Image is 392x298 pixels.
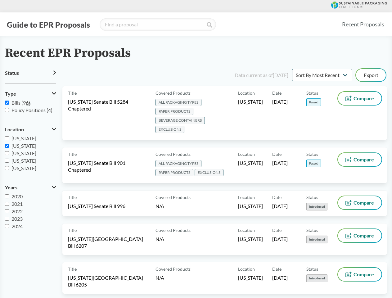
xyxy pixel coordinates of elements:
[238,98,263,105] span: [US_STATE]
[272,236,288,242] span: [DATE]
[155,194,191,201] span: Covered Products
[238,90,255,96] span: Location
[155,108,193,115] span: PAPER PRODUCTS
[155,151,191,157] span: Covered Products
[155,275,164,281] span: N/A
[5,70,19,76] span: Status
[11,135,36,141] span: [US_STATE]
[354,233,374,238] span: Compare
[11,158,36,164] span: [US_STATE]
[5,151,9,155] input: [US_STATE]
[272,266,282,272] span: Date
[306,98,321,106] span: Passed
[5,108,9,112] input: Policy Positions (4)
[68,227,77,233] span: Title
[11,165,36,171] span: [US_STATE]
[5,166,9,170] input: [US_STATE]
[306,151,318,157] span: Status
[272,274,288,281] span: [DATE]
[306,266,318,272] span: Status
[272,227,282,233] span: Date
[5,101,9,105] input: Bills (96)
[339,17,387,31] a: Recent Proposals
[354,272,374,277] span: Compare
[238,266,255,272] span: Location
[5,202,9,206] input: 2021
[11,201,23,207] span: 2021
[238,194,255,201] span: Location
[306,274,327,282] span: Introduced
[272,160,288,166] span: [DATE]
[354,157,374,162] span: Compare
[155,90,191,96] span: Covered Products
[155,266,191,272] span: Covered Products
[5,194,9,198] input: 2020
[100,18,216,31] input: Find a proposal
[306,236,327,243] span: Introduced
[5,182,56,193] button: Years
[11,216,23,222] span: 2023
[306,227,318,233] span: Status
[5,127,24,132] span: Location
[68,151,77,157] span: Title
[11,208,23,214] span: 2022
[338,268,381,281] button: Compare
[354,96,374,101] span: Compare
[238,151,255,157] span: Location
[155,227,191,233] span: Covered Products
[155,126,184,133] span: EXCLUSIONS
[338,196,381,209] button: Compare
[338,229,381,242] button: Compare
[238,236,263,242] span: [US_STATE]
[272,194,282,201] span: Date
[338,153,381,166] button: Compare
[11,143,36,149] span: [US_STATE]
[5,159,9,163] input: [US_STATE]
[155,169,193,176] span: PAPER PRODUCTS
[68,98,148,112] span: [US_STATE] Senate Bill 5284 Chaptered
[272,203,288,210] span: [DATE]
[306,90,318,96] span: Status
[306,203,327,210] span: Introduced
[235,71,288,79] div: Data current as of [DATE]
[11,150,36,156] span: [US_STATE]
[306,160,321,167] span: Passed
[5,185,17,190] span: Years
[11,100,30,106] span: Bills (96)
[68,274,148,288] span: [US_STATE][GEOGRAPHIC_DATA] Bill 6205
[272,98,288,105] span: [DATE]
[5,124,56,135] button: Location
[68,203,125,210] span: [US_STATE] Senate Bill 996
[356,69,386,81] button: Export
[238,274,263,281] span: [US_STATE]
[338,92,381,105] button: Compare
[155,203,164,209] span: N/A
[5,68,56,78] button: Status
[5,91,16,97] span: Type
[155,117,205,124] span: BEVERAGE CONTAINERS
[68,194,77,201] span: Title
[11,223,23,229] span: 2024
[354,200,374,205] span: Compare
[155,99,201,106] span: ALL PACKAGING TYPES
[5,217,9,221] input: 2023
[272,90,282,96] span: Date
[155,160,201,167] span: ALL PACKAGING TYPES
[238,227,255,233] span: Location
[5,20,92,29] button: Guide to EPR Proposals
[5,209,9,213] input: 2022
[68,90,77,96] span: Title
[238,203,263,210] span: [US_STATE]
[5,136,9,140] input: [US_STATE]
[155,236,164,242] span: N/A
[68,236,148,249] span: [US_STATE][GEOGRAPHIC_DATA] Bill 6207
[5,88,56,99] button: Type
[68,266,77,272] span: Title
[5,144,9,148] input: [US_STATE]
[195,169,223,176] span: EXCLUSIONS
[11,107,52,113] span: Policy Positions (4)
[11,193,23,199] span: 2020
[68,160,148,173] span: [US_STATE] Senate Bill 901 Chaptered
[306,194,318,201] span: Status
[5,46,131,60] h2: Recent EPR Proposals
